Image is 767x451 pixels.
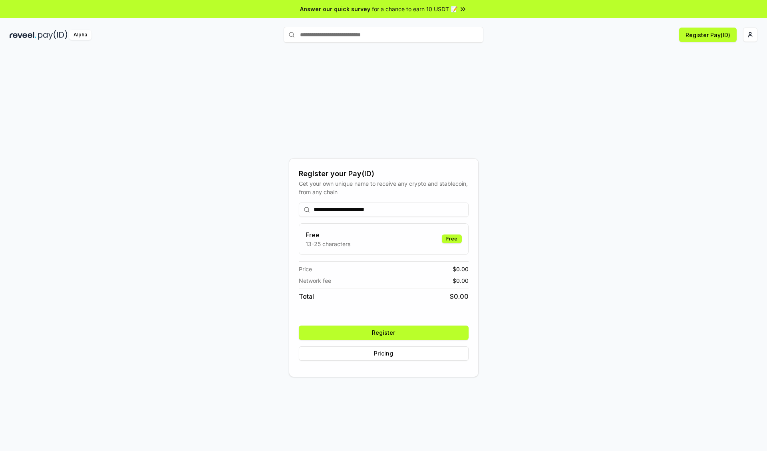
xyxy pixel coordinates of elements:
[442,234,462,243] div: Free
[10,30,36,40] img: reveel_dark
[299,179,469,196] div: Get your own unique name to receive any crypto and stablecoin, from any chain
[450,292,469,301] span: $ 0.00
[679,28,737,42] button: Register Pay(ID)
[69,30,91,40] div: Alpha
[299,326,469,340] button: Register
[299,168,469,179] div: Register your Pay(ID)
[372,5,457,13] span: for a chance to earn 10 USDT 📝
[299,276,331,285] span: Network fee
[299,292,314,301] span: Total
[299,265,312,273] span: Price
[38,30,68,40] img: pay_id
[453,276,469,285] span: $ 0.00
[300,5,370,13] span: Answer our quick survey
[306,240,350,248] p: 13-25 characters
[453,265,469,273] span: $ 0.00
[299,346,469,361] button: Pricing
[306,230,350,240] h3: Free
